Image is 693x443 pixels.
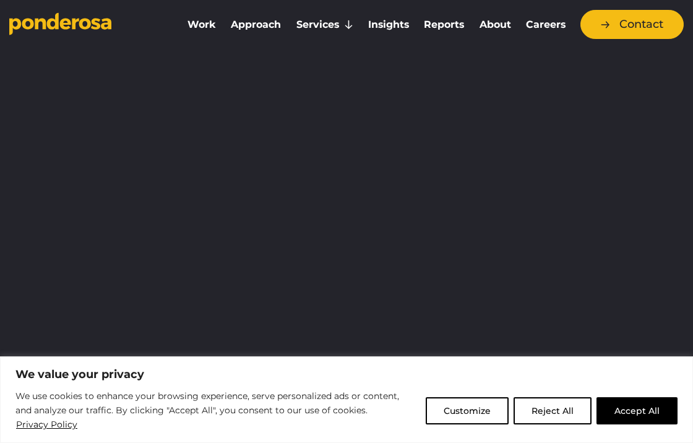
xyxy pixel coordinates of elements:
a: Careers [521,12,570,38]
button: Accept All [596,397,678,424]
a: Work [183,12,221,38]
a: About [474,12,515,38]
a: Services [291,12,358,38]
a: Privacy Policy [15,417,78,432]
a: Insights [363,12,414,38]
p: We value your privacy [15,367,678,382]
button: Customize [426,397,509,424]
a: Approach [226,12,286,38]
p: We use cookies to enhance your browsing experience, serve personalized ads or content, and analyz... [15,389,416,432]
a: Reports [419,12,469,38]
a: Contact [580,10,684,39]
a: Go to homepage [9,12,164,37]
button: Reject All [514,397,592,424]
